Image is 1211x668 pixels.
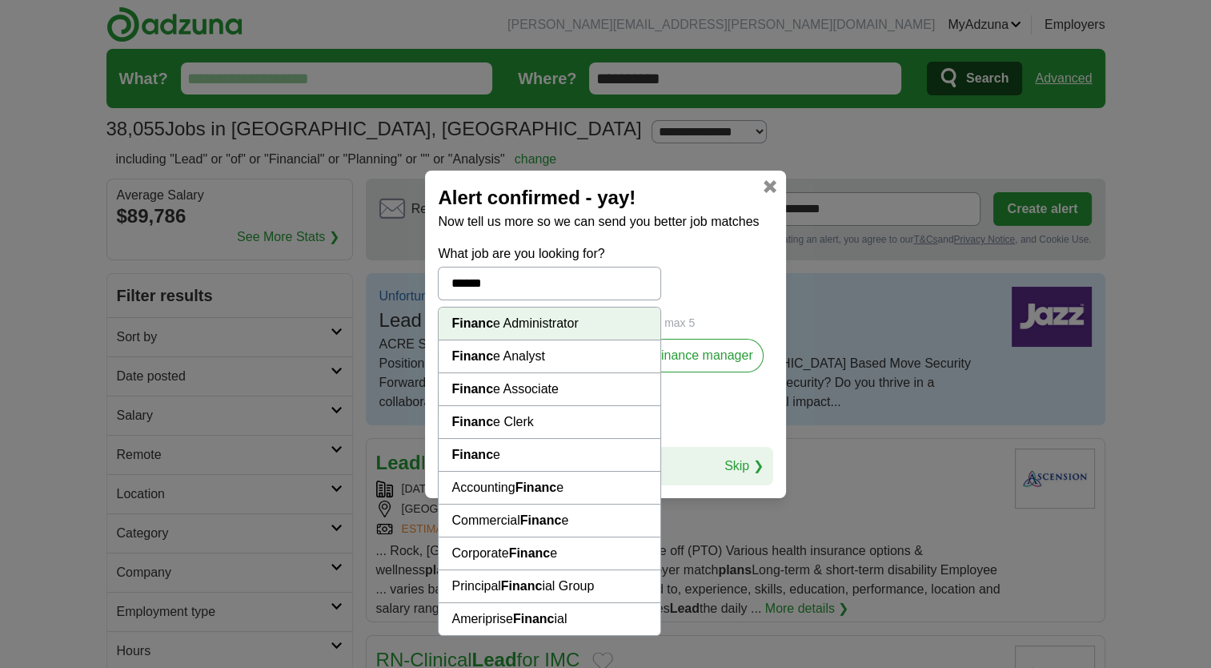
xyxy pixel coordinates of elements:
[724,457,764,476] a: Skip ❯
[439,537,660,570] li: Corporate e
[438,244,661,264] label: What job are you looking for?
[509,546,551,560] strong: Financ
[439,406,660,439] li: e Clerk
[451,382,493,396] strong: Financ
[451,349,493,363] strong: Financ
[438,212,772,231] p: Now tell us more so we can send you better job matches
[513,612,555,626] strong: Financ
[439,373,660,406] li: e Associate
[438,183,772,212] h2: Alert confirmed - yay!
[439,505,660,537] li: Commercial e
[515,481,557,494] strong: Financ
[439,439,660,472] li: e
[439,570,660,603] li: Principal ial Group
[451,415,493,429] strong: Financ
[451,316,493,330] strong: Financ
[439,472,660,505] li: Accounting e
[520,513,562,527] strong: Financ
[451,448,493,461] strong: Financ
[439,603,660,635] li: Ameriprise ial
[439,308,660,340] li: e Administrator
[501,579,543,593] strong: Financ
[647,339,763,372] label: finance manager
[439,340,660,373] li: e Analyst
